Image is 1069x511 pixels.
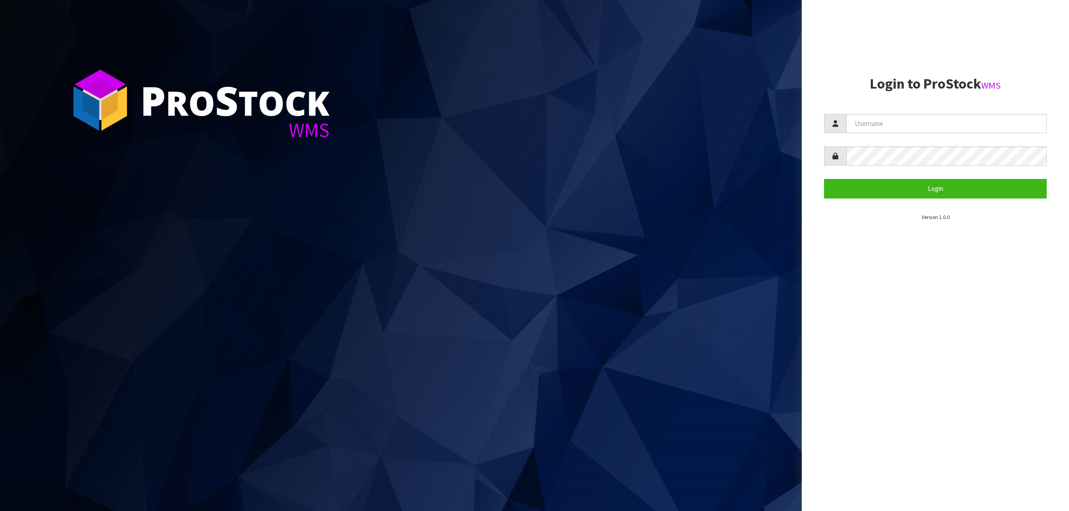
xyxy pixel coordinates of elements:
[140,73,166,127] span: P
[67,67,134,134] img: ProStock Cube
[824,179,1047,198] button: Login
[140,120,330,140] div: WMS
[922,214,950,220] small: Version 1.0.0
[981,80,1001,91] small: WMS
[140,80,330,120] div: ro tock
[824,76,1047,92] h2: Login to ProStock
[215,73,238,127] span: S
[846,114,1047,133] input: Username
